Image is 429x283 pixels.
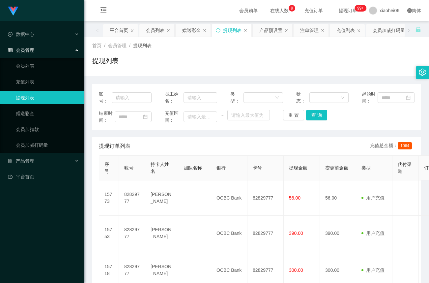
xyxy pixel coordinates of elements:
span: 提现列表 [133,43,152,48]
span: 用户充值 [361,195,385,201]
i: 图标: close [321,29,325,33]
span: 充值订单 [301,8,326,13]
a: 会员加减打码量 [16,139,79,152]
input: 请输入最大值为 [227,110,270,120]
span: 提现订单列表 [99,142,130,150]
span: / [129,43,130,48]
i: 图标: global [407,8,412,13]
div: 注单管理 [300,24,319,37]
i: 图标: check-circle-o [8,32,13,37]
div: 会员加减打码量 [373,24,405,37]
span: ~ [217,112,227,119]
a: 充值列表 [16,75,79,88]
button: 重 置 [283,110,304,120]
div: 平台首页 [110,24,128,37]
span: 用户充值 [361,231,385,236]
td: [PERSON_NAME] [145,216,178,251]
span: 300.00 [289,267,303,273]
span: 状态： [296,91,309,105]
td: OCBC Bank [211,180,247,216]
span: 会员管理 [108,43,127,48]
span: 充值区间： [165,110,184,124]
a: 会员列表 [16,59,79,73]
a: 图标: dashboard平台首页 [8,170,79,183]
span: 提现金额 [289,165,307,171]
span: 员工姓名： [165,91,184,105]
span: 账号 [124,165,133,171]
span: 银行 [216,165,226,171]
span: 1064 [398,142,412,149]
i: 图标: setting [419,69,426,76]
td: 15753 [99,216,119,251]
sup: 918 [355,5,366,12]
input: 请输入最小值为 [184,111,217,122]
i: 图标: down [275,96,279,100]
span: 用户充值 [361,267,385,273]
a: 提现列表 [16,91,79,104]
img: logo.9652507e.png [8,7,18,16]
span: 数据中心 [8,32,34,37]
span: 类型： [230,91,243,105]
input: 请输入 [112,92,152,103]
i: 图标: close [130,29,134,33]
div: 产品预设置 [259,24,282,37]
i: 图标: menu-fold [92,0,115,21]
a: 会员加扣款 [16,123,79,136]
span: 结束时间： [99,110,115,124]
i: 图标: table [8,48,13,52]
i: 图标: close [357,29,361,33]
span: 首页 [92,43,101,48]
span: 56.00 [289,195,300,201]
i: 图标: right [408,29,411,32]
span: 会员管理 [8,47,34,53]
td: 82829777 [247,216,284,251]
span: 起始时间： [362,91,378,105]
td: [PERSON_NAME] [145,180,178,216]
span: 类型 [361,165,371,171]
td: 15773 [99,180,119,216]
span: 提现订单 [335,8,360,13]
div: 提现列表 [223,24,242,37]
span: 持卡人姓名 [151,162,169,174]
span: 产品管理 [8,158,34,164]
i: 图标: unlock [415,27,421,33]
h1: 提现列表 [92,56,119,66]
i: 图标: appstore-o [8,159,13,163]
td: 82829777 [119,180,145,216]
div: 赠送彩金 [182,24,201,37]
a: 赠送彩金 [16,107,79,120]
td: OCBC Bank [211,216,247,251]
span: 在线人数 [267,8,292,13]
i: 图标: close [284,29,288,33]
div: 充值总金额： [370,142,415,150]
i: 图标: calendar [406,95,411,100]
i: 图标: down [341,96,345,100]
button: 查 询 [306,110,327,120]
i: 图标: close [243,29,247,33]
td: 82829777 [119,216,145,251]
td: 56.00 [320,180,356,216]
span: 卡号 [253,165,262,171]
span: 390.00 [289,231,303,236]
i: 图标: left [96,29,99,32]
span: 变更前金额 [325,165,348,171]
span: 团队名称 [184,165,202,171]
td: 82829777 [247,180,284,216]
i: 图标: sync [216,28,220,33]
span: 账号： [99,91,112,105]
div: 会员列表 [146,24,164,37]
sup: 9 [289,5,295,12]
span: / [104,43,105,48]
td: 390.00 [320,216,356,251]
span: 代付渠道 [398,162,412,174]
input: 请输入 [184,92,217,103]
i: 图标: close [166,29,170,33]
div: 充值列表 [336,24,355,37]
i: 图标: calendar [143,114,148,119]
span: 序号 [104,162,109,174]
i: 图标: close [203,29,207,33]
p: 9 [291,5,293,12]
